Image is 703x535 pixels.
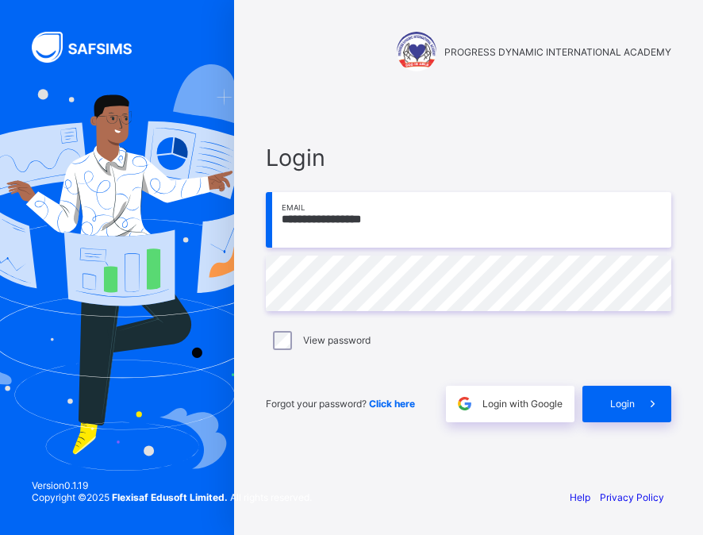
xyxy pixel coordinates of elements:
span: Login [610,398,635,410]
a: Click here [369,398,415,410]
span: PROGRESS DYNAMIC INTERNATIONAL ACADEMY [444,46,671,58]
img: SAFSIMS Logo [32,32,151,63]
span: Version 0.1.19 [32,479,312,491]
span: Login with Google [482,398,563,410]
label: View password [303,334,371,346]
img: google.396cfc9801f0270233282035f929180a.svg [455,395,474,413]
strong: Flexisaf Edusoft Limited. [112,491,228,503]
span: Forgot your password? [266,398,415,410]
span: Copyright © 2025 All rights reserved. [32,491,312,503]
a: Help [570,491,590,503]
a: Privacy Policy [600,491,664,503]
span: Login [266,144,671,171]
